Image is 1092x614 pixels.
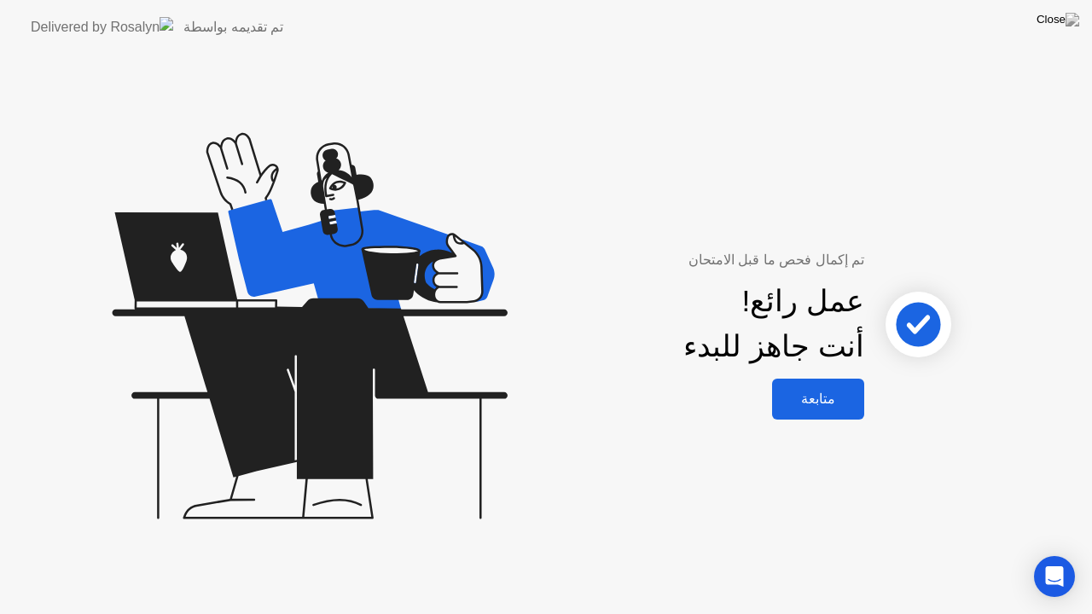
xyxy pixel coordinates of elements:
[1037,13,1079,26] img: Close
[512,250,864,270] div: تم إكمال فحص ما قبل الامتحان
[683,279,864,369] div: عمل رائع! أنت جاهز للبدء
[1034,556,1075,597] div: Open Intercom Messenger
[777,391,859,407] div: متابعة
[31,17,173,37] img: Delivered by Rosalyn
[772,379,864,420] button: متابعة
[183,17,283,38] div: تم تقديمه بواسطة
